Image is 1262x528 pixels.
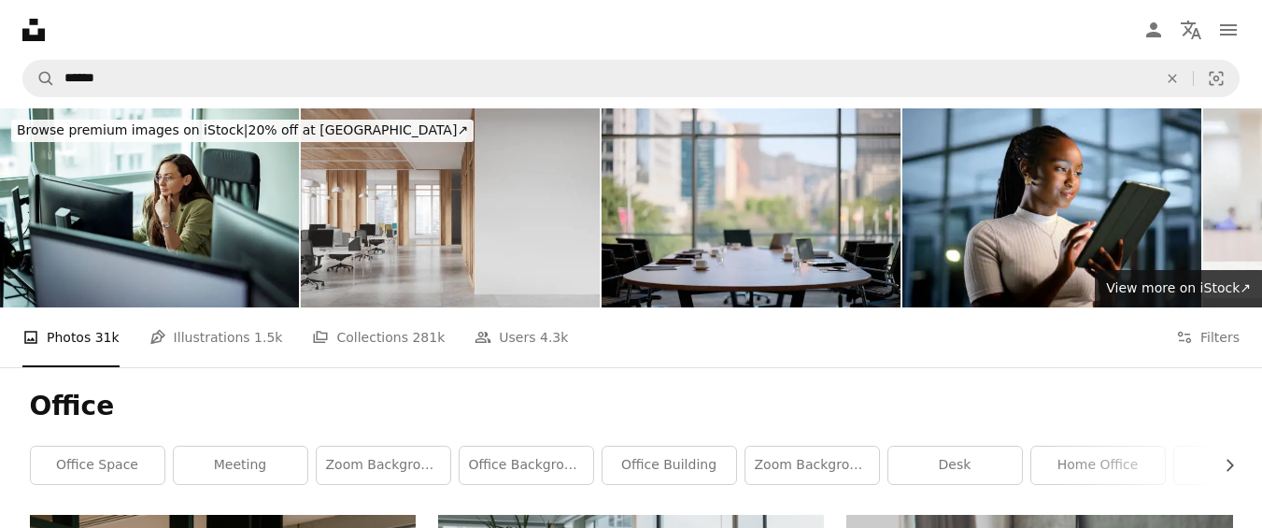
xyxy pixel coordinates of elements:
[1176,307,1240,367] button: Filters
[312,307,445,367] a: Collections 281k
[1031,447,1165,484] a: home office
[1172,11,1210,49] button: Language
[1212,447,1233,484] button: scroll list to the right
[1194,61,1239,96] button: Visual search
[254,327,282,348] span: 1.5k
[745,447,879,484] a: zoom background office
[317,447,450,484] a: zoom background
[540,327,568,348] span: 4.3k
[902,108,1201,307] img: Tablet, office and black woman in business at night to research or review design for ads. Technol...
[31,447,164,484] a: office space
[301,108,600,307] img: Modern business interior with desks and pc computers in row, window. Mockup wall
[17,122,468,137] span: 20% off at [GEOGRAPHIC_DATA] ↗
[22,19,45,41] a: Home — Unsplash
[888,447,1022,484] a: desk
[475,307,568,367] a: Users 4.3k
[1106,280,1251,295] span: View more on iStock ↗
[17,122,248,137] span: Browse premium images on iStock |
[174,447,307,484] a: meeting
[1152,61,1193,96] button: Clear
[23,61,55,96] button: Search Unsplash
[22,60,1240,97] form: Find visuals sitewide
[412,327,445,348] span: 281k
[603,447,736,484] a: office building
[460,447,593,484] a: office background
[149,307,283,367] a: Illustrations 1.5k
[1135,11,1172,49] a: Log in / Sign up
[602,108,900,307] img: Chairs, table and technology in empty boardroom of corporate office for meeting with window view....
[30,390,1233,423] h1: Office
[1210,11,1247,49] button: Menu
[1095,270,1262,307] a: View more on iStock↗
